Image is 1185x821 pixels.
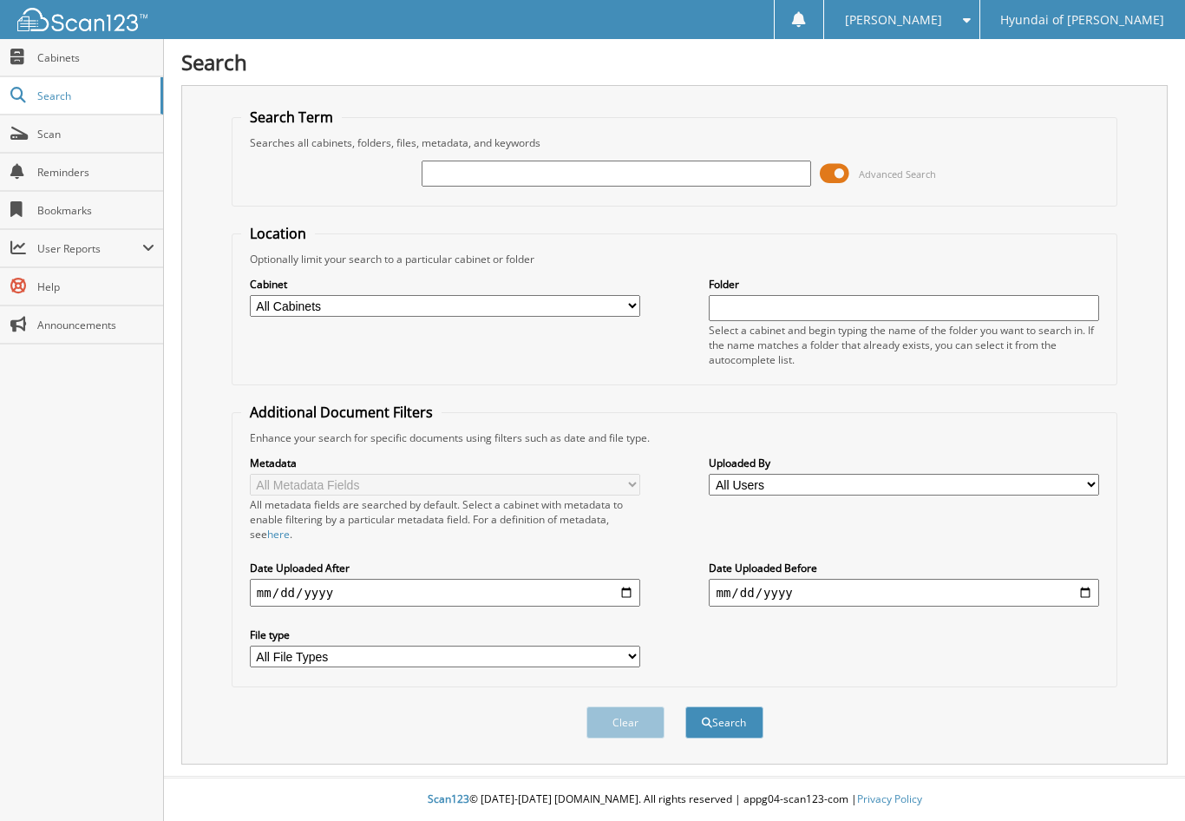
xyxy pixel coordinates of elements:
label: Cabinet [250,277,640,292]
div: © [DATE]-[DATE] [DOMAIN_NAME]. All rights reserved | appg04-scan123-com | [164,778,1185,821]
button: Search [685,706,763,739]
span: Cabinets [37,50,154,65]
label: Uploaded By [709,456,1099,470]
button: Clear [586,706,665,739]
label: Folder [709,277,1099,292]
span: Scan [37,127,154,141]
input: start [250,579,640,607]
span: Hyundai of [PERSON_NAME] [1000,15,1164,25]
span: Advanced Search [859,167,936,181]
span: Announcements [37,318,154,332]
iframe: Chat Widget [1098,738,1185,821]
label: Date Uploaded Before [709,561,1099,575]
span: Search [37,89,152,103]
div: All metadata fields are searched by default. Select a cabinet with metadata to enable filtering b... [250,497,640,542]
div: Enhance your search for specific documents using filters such as date and file type. [241,430,1108,445]
a: here [267,527,290,542]
span: Reminders [37,165,154,180]
legend: Location [241,224,315,243]
a: Privacy Policy [857,791,922,806]
img: scan123-logo-white.svg [17,8,147,31]
div: Select a cabinet and begin typing the name of the folder you want to search in. If the name match... [709,323,1099,367]
legend: Additional Document Filters [241,403,442,422]
input: end [709,579,1099,607]
span: Bookmarks [37,203,154,218]
label: File type [250,627,640,642]
h1: Search [181,48,1168,76]
label: Date Uploaded After [250,561,640,575]
span: [PERSON_NAME] [845,15,942,25]
span: User Reports [37,241,142,256]
span: Scan123 [428,791,469,806]
label: Metadata [250,456,640,470]
div: Searches all cabinets, folders, files, metadata, and keywords [241,135,1108,150]
span: Help [37,279,154,294]
legend: Search Term [241,108,342,127]
div: Optionally limit your search to a particular cabinet or folder [241,252,1108,266]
